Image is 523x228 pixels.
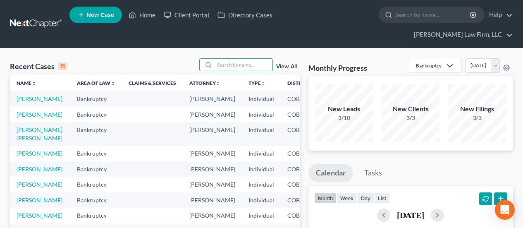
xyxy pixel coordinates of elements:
td: Bankruptcy [70,177,122,192]
td: Bankruptcy [70,161,122,177]
a: [PERSON_NAME] [17,95,62,102]
td: Individual [242,146,281,161]
a: [PERSON_NAME] [17,181,62,188]
td: [PERSON_NAME] [183,107,242,122]
td: Individual [242,107,281,122]
a: [PERSON_NAME] [17,166,62,173]
h3: Monthly Progress [308,63,367,73]
td: Bankruptcy [70,192,122,208]
td: Individual [242,192,281,208]
td: Individual [242,91,281,106]
td: COB [281,146,321,161]
td: Bankruptcy [70,91,122,106]
th: Claims & Services [122,74,183,91]
i: unfold_more [31,81,36,86]
i: unfold_more [216,81,221,86]
td: Individual [242,161,281,177]
a: [PERSON_NAME] [17,197,62,204]
i: unfold_more [110,81,115,86]
a: [PERSON_NAME] [17,212,62,219]
a: Tasks [357,164,389,182]
td: [PERSON_NAME] [183,208,242,223]
i: unfold_more [261,81,266,86]
td: COB [281,161,321,177]
input: Search by name... [215,59,272,71]
a: [PERSON_NAME] Law Firm, LLC [410,27,513,42]
a: Typeunfold_more [248,80,266,86]
td: COB [281,122,321,146]
td: COB [281,177,321,192]
td: Bankruptcy [70,122,122,146]
div: 3/3 [382,114,439,122]
button: week [337,192,357,204]
div: Open Intercom Messenger [495,200,515,220]
a: Home [124,7,160,22]
td: [PERSON_NAME] [183,146,242,161]
a: [PERSON_NAME] [17,150,62,157]
div: Bankruptcy [416,62,442,69]
td: COB [281,91,321,106]
a: Area of Lawunfold_more [77,80,115,86]
a: [PERSON_NAME] [PERSON_NAME] [17,126,62,142]
td: Bankruptcy [70,208,122,223]
div: New Clients [382,104,439,114]
td: [PERSON_NAME] [183,91,242,106]
input: Search by name... [395,7,471,22]
td: Bankruptcy [70,107,122,122]
span: New Case [86,12,114,18]
a: Attorneyunfold_more [189,80,221,86]
a: [PERSON_NAME] [17,111,62,118]
div: 3/3 [448,114,506,122]
td: COB [281,107,321,122]
td: Individual [242,122,281,146]
td: COB [281,192,321,208]
td: [PERSON_NAME] [183,177,242,192]
a: Directory Cases [213,7,277,22]
a: Calendar [308,164,353,182]
td: [PERSON_NAME] [183,161,242,177]
div: New Filings [448,104,506,114]
td: [PERSON_NAME] [183,192,242,208]
div: 15 [58,62,67,70]
td: Bankruptcy [70,146,122,161]
a: Nameunfold_more [17,80,36,86]
button: month [314,192,337,204]
a: View All [276,64,297,70]
td: Individual [242,208,281,223]
td: Individual [242,177,281,192]
div: Recent Cases [10,61,67,71]
div: New Leads [315,104,373,114]
button: day [357,192,374,204]
a: Help [485,7,513,22]
button: list [374,192,390,204]
div: 3/10 [315,114,373,122]
a: Districtunfold_more [287,80,315,86]
td: COB [281,208,321,223]
h2: [DATE] [397,211,424,219]
td: [PERSON_NAME] [183,122,242,146]
a: Client Portal [160,7,213,22]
